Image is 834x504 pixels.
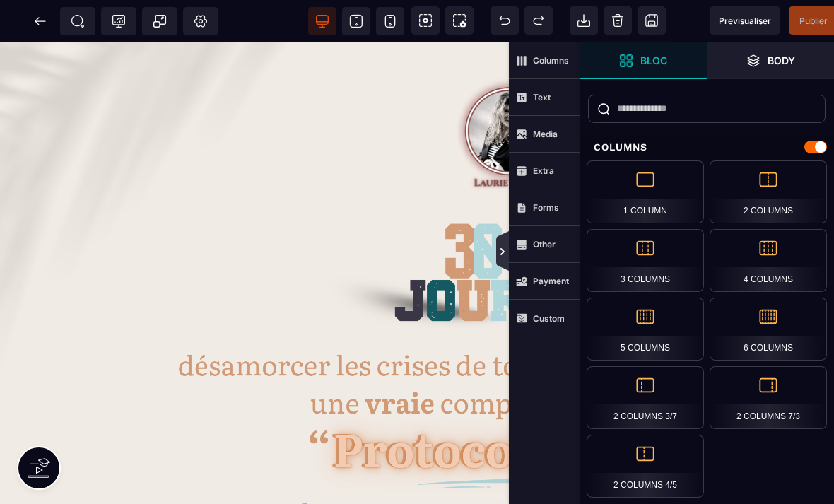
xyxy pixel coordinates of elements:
[194,14,208,28] span: Setting Body
[580,134,834,160] div: Columns
[710,229,827,292] div: 4 Columns
[707,42,834,79] span: Open Layer Manager
[587,298,704,361] div: 5 Columns
[587,366,704,429] div: 2 Columns 3/7
[587,229,704,292] div: 3 Columns
[442,22,576,156] img: cab5a42c295d5bafcf13f0ad9a434451_laurie_lucas.png
[768,55,795,66] strong: Body
[533,202,559,213] strong: Forms
[153,14,167,28] span: Popup
[533,55,569,66] strong: Columns
[710,298,827,361] div: 6 Columns
[710,366,827,429] div: 2 Columns 7/3
[710,6,780,35] span: Preview
[587,160,704,223] div: 1 Column
[580,42,707,79] span: Open Blocks
[719,16,771,26] span: Previsualiser
[533,92,551,102] strong: Text
[445,6,474,35] span: Screenshot
[533,165,554,176] strong: Extra
[533,239,556,250] strong: Other
[112,14,126,28] span: Tracking
[587,435,704,498] div: 2 Columns 4/5
[533,313,565,324] strong: Custom
[799,16,828,26] span: Publier
[640,55,667,66] strong: Bloc
[533,129,558,139] strong: Media
[71,14,85,28] span: SEO
[533,276,569,286] strong: Payment
[710,160,827,223] div: 2 Columns
[411,6,440,35] span: View components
